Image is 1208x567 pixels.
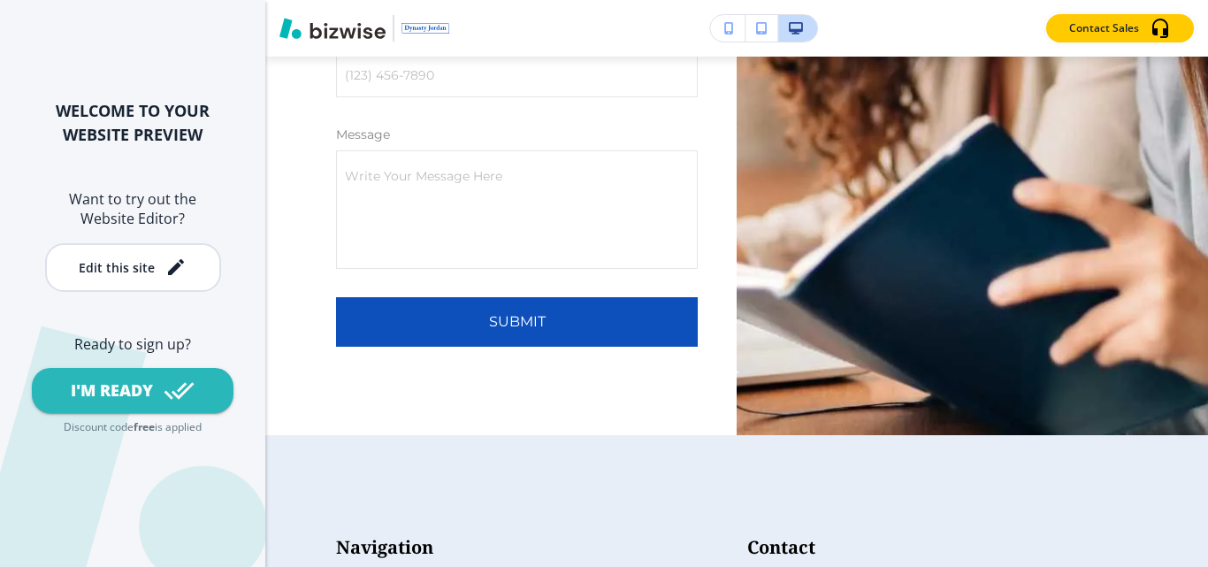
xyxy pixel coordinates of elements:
[336,126,698,143] p: Message
[71,379,153,402] div: I'M READY
[336,297,698,347] button: Submit
[28,99,237,147] h2: WELCOME TO YOUR WEBSITE PREVIEW
[45,243,221,292] button: Edit this site
[401,23,449,33] img: Your Logo
[279,18,386,39] img: Bizwise Logo
[1069,20,1139,36] p: Contact Sales
[64,420,134,435] p: Discount code
[747,535,815,559] strong: Contact
[336,535,433,559] strong: Navigation
[28,189,237,229] h6: Want to try out the Website Editor?
[79,261,155,274] div: Edit this site
[134,420,155,435] p: free
[28,334,237,354] h6: Ready to sign up?
[155,420,202,435] p: is applied
[1046,14,1194,42] button: Contact Sales
[32,368,233,413] button: I'M READY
